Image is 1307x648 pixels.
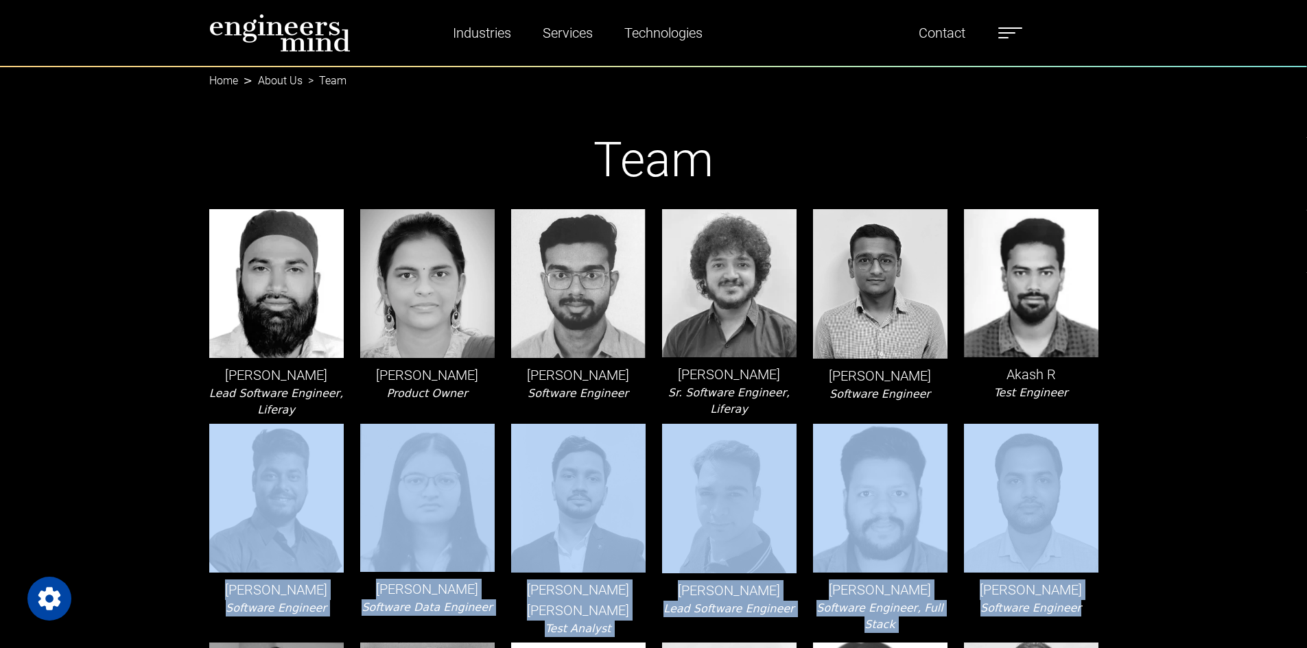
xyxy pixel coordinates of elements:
i: Software Engineer, Full Stack [816,601,943,631]
img: leader-img [360,424,495,572]
a: Contact [913,17,971,49]
p: [PERSON_NAME] [360,365,495,385]
p: [PERSON_NAME] [813,579,947,600]
h1: Team [209,131,1098,189]
a: Services [537,17,598,49]
i: Test Analyst [545,622,611,635]
img: leader-img [662,209,797,357]
img: leader-img [360,209,495,358]
img: leader-img [813,424,947,573]
img: leader-img [511,209,646,358]
a: Industries [447,17,517,49]
img: leader-img [964,424,1098,573]
img: leader-img [511,424,646,573]
i: Product Owner [386,387,467,400]
i: Software Engineer [226,601,327,614]
img: leader-img [662,424,797,573]
i: Test Engineer [994,386,1068,399]
p: [PERSON_NAME] [964,579,1098,600]
p: [PERSON_NAME] [511,365,646,385]
img: leader-img [964,209,1098,358]
p: [PERSON_NAME] [662,580,797,601]
p: [PERSON_NAME] [209,579,344,600]
p: [PERSON_NAME] [PERSON_NAME] [511,579,646,621]
i: Sr. Software Engineer, Liferay [668,386,790,416]
img: leader-img [813,209,947,359]
img: leader-img [209,424,344,573]
a: Home [209,74,238,87]
p: [PERSON_NAME] [662,364,797,385]
i: Software Engineer [980,601,1081,614]
p: [PERSON_NAME] [209,365,344,385]
li: Team [303,73,346,89]
p: [PERSON_NAME] [813,365,947,386]
i: Software Data Engineer [362,601,492,614]
i: Lead Software Engineer, Liferay [209,387,343,416]
img: logo [209,14,351,52]
i: Software Engineer [829,387,930,400]
a: About Us [258,74,303,87]
p: [PERSON_NAME] [360,579,495,599]
a: Technologies [619,17,708,49]
i: Lead Software Engineer [663,602,794,615]
i: Software Engineer [528,387,628,400]
p: Akash R [964,364,1098,385]
nav: breadcrumb [209,66,1098,82]
img: leader-img [209,209,344,358]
